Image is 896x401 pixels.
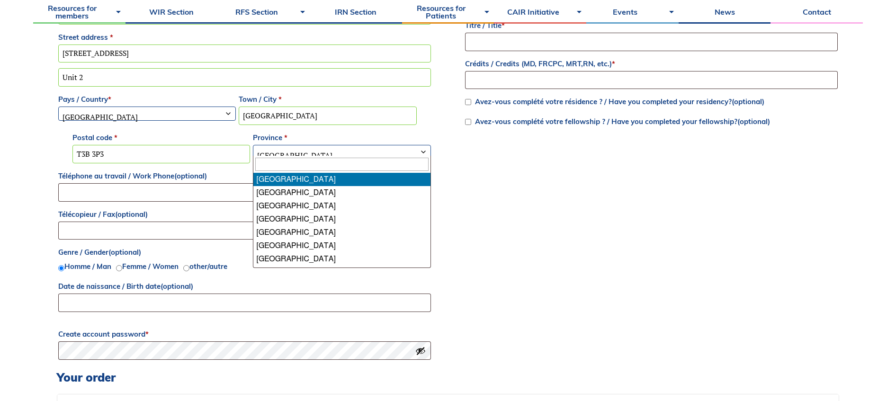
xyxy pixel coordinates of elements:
[253,145,430,159] span: Province / State
[58,30,431,45] label: Street address
[58,327,431,341] label: Create account password
[161,282,193,291] span: (optional)
[253,213,430,226] li: [GEOGRAPHIC_DATA]
[58,92,236,107] label: Pays / Country
[58,68,431,87] input: Apartment, suite, unit, etc. (optional)
[58,45,431,63] input: House number and street name
[465,57,838,71] label: Crédits / Credits (MD, FRCPC, MRT,RN, etc.)
[58,279,431,294] label: Date de naissance / Birth date
[58,245,431,259] label: Genre / Gender
[108,248,141,257] span: (optional)
[174,171,207,180] span: (optional)
[737,117,770,126] span: (optional)
[253,252,430,266] li: [GEOGRAPHIC_DATA]
[465,117,770,126] label: Avez-vous complété votre fellowship ? / Have you completed your fellowship?
[122,262,179,271] label: Femme / Women
[253,226,430,239] li: [GEOGRAPHIC_DATA]
[239,92,416,107] label: Town / City
[72,131,250,145] label: Postal code
[64,262,111,271] label: Homme / Man
[415,346,426,356] button: Show password
[465,18,838,33] label: Titre / Title
[465,99,471,105] input: Avez-vous complété votre résidence ? / Have you completed your residency?(optional)
[253,131,430,145] label: Province
[59,107,235,127] span: Canada
[253,145,430,165] span: Quebec
[253,199,430,213] li: [GEOGRAPHIC_DATA]
[465,97,764,106] label: Avez-vous complété votre résidence ? / Have you completed your residency?
[253,173,430,186] li: [GEOGRAPHIC_DATA]
[253,239,430,252] li: [GEOGRAPHIC_DATA]
[58,107,236,121] span: Pays / Country
[58,169,431,183] label: Téléphone au travail / Work Phone
[189,262,227,271] label: other/autre
[57,371,839,384] h3: Your order
[732,97,764,106] span: (optional)
[253,266,430,279] li: [GEOGRAPHIC_DATA]
[253,186,430,199] li: [GEOGRAPHIC_DATA]
[58,207,431,222] label: Télécopieur / Fax
[465,119,471,125] input: Avez-vous complété votre fellowship ? / Have you completed your fellowship?(optional)
[115,210,148,219] span: (optional)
